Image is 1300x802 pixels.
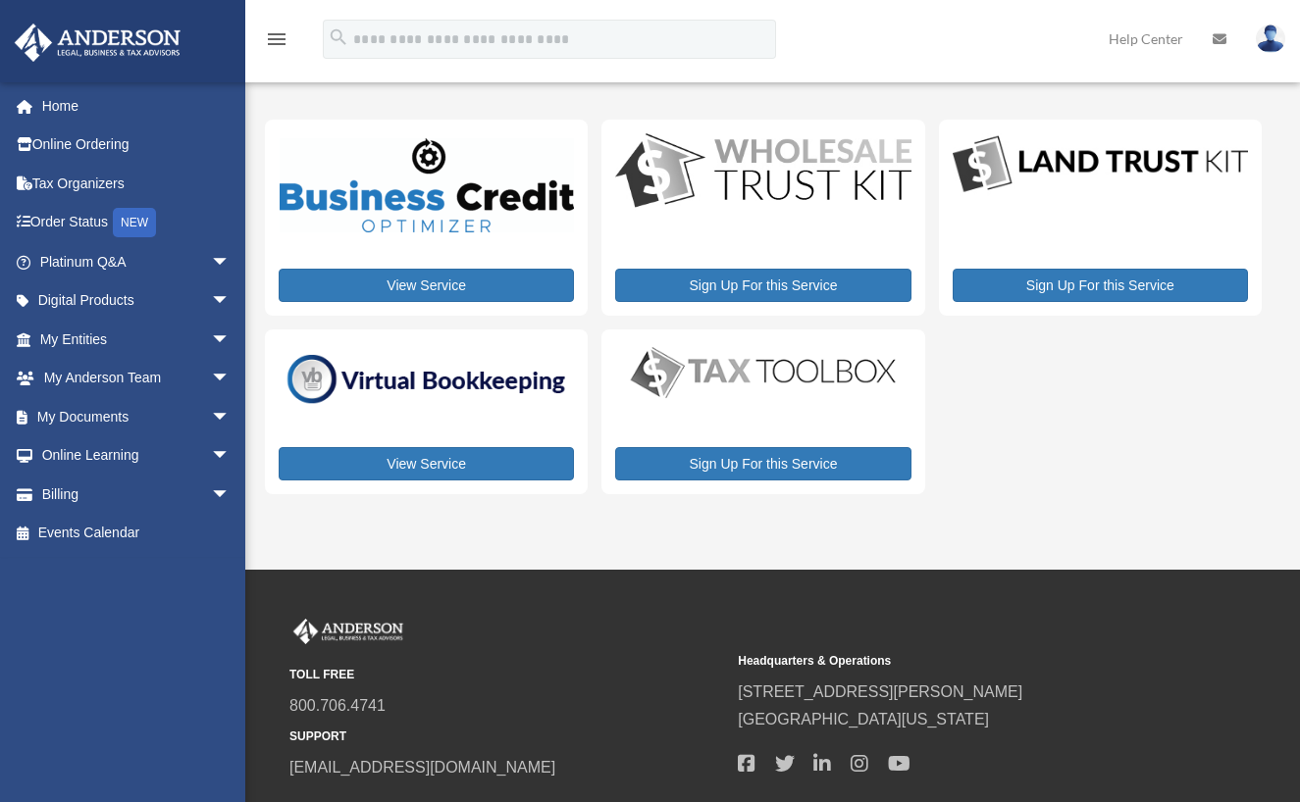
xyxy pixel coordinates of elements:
a: menu [265,34,288,51]
small: TOLL FREE [289,665,724,685]
a: 800.706.4741 [289,697,386,714]
span: arrow_drop_down [211,436,250,476]
img: taxtoolbox_new-1.webp [615,343,910,402]
img: User Pic [1256,25,1285,53]
img: LandTrust_lgo-1.jpg [953,133,1248,197]
a: Tax Organizers [14,164,260,203]
i: search [328,26,349,48]
a: View Service [279,447,574,480]
div: NEW [113,208,156,237]
i: menu [265,27,288,51]
a: Sign Up For this Service [615,447,910,480]
a: Billingarrow_drop_down [14,475,260,514]
span: arrow_drop_down [211,320,250,360]
a: [STREET_ADDRESS][PERSON_NAME] [738,683,1022,700]
img: Anderson Advisors Platinum Portal [289,619,407,644]
small: SUPPORT [289,727,724,747]
a: Order StatusNEW [14,203,260,243]
a: Platinum Q&Aarrow_drop_down [14,242,260,281]
span: arrow_drop_down [211,475,250,515]
a: Home [14,86,260,125]
a: View Service [279,269,574,302]
img: WS-Trust-Kit-lgo-1.jpg [615,133,910,212]
a: Digital Productsarrow_drop_down [14,281,250,321]
span: arrow_drop_down [211,242,250,282]
span: arrow_drop_down [211,397,250,437]
a: [GEOGRAPHIC_DATA][US_STATE] [738,711,989,727]
a: Events Calendar [14,514,260,553]
a: Sign Up For this Service [615,269,910,302]
small: Headquarters & Operations [738,651,1172,672]
a: Sign Up For this Service [953,269,1248,302]
a: Online Learningarrow_drop_down [14,436,260,476]
a: My Anderson Teamarrow_drop_down [14,359,260,398]
a: My Documentsarrow_drop_down [14,397,260,436]
a: Online Ordering [14,125,260,165]
span: arrow_drop_down [211,359,250,399]
img: Anderson Advisors Platinum Portal [9,24,186,62]
a: [EMAIL_ADDRESS][DOMAIN_NAME] [289,759,555,776]
span: arrow_drop_down [211,281,250,322]
a: My Entitiesarrow_drop_down [14,320,260,359]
